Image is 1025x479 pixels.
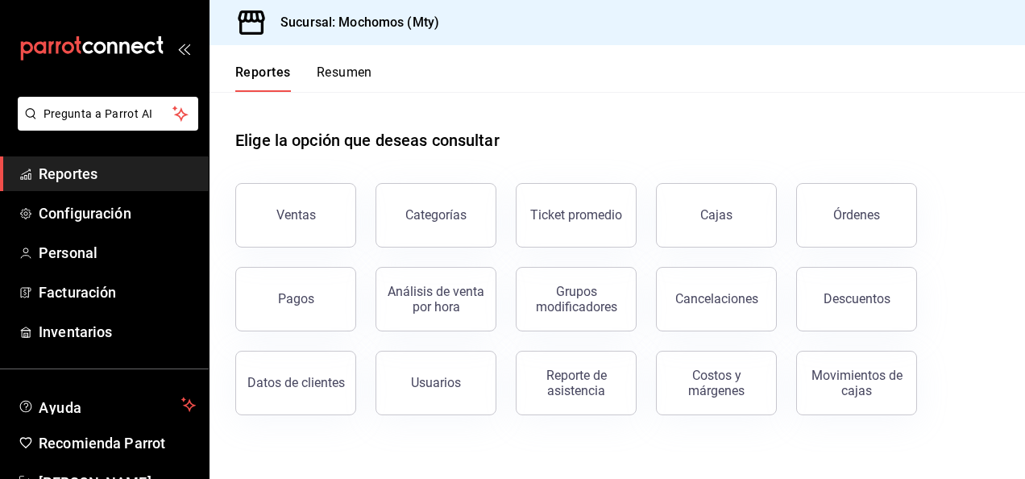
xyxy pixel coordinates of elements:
[516,183,637,248] button: Ticket promedio
[44,106,173,123] span: Pregunta a Parrot AI
[656,267,777,331] button: Cancelaciones
[247,375,345,390] div: Datos de clientes
[235,267,356,331] button: Pagos
[235,351,356,415] button: Datos de clientes
[796,351,917,415] button: Movimientos de cajas
[39,432,196,454] span: Recomienda Parrot
[405,207,467,223] div: Categorías
[411,375,461,390] div: Usuarios
[824,291,890,306] div: Descuentos
[526,368,626,398] div: Reporte de asistencia
[807,368,907,398] div: Movimientos de cajas
[39,281,196,303] span: Facturación
[796,267,917,331] button: Descuentos
[796,183,917,248] button: Órdenes
[700,206,733,225] div: Cajas
[235,183,356,248] button: Ventas
[278,291,314,306] div: Pagos
[317,65,372,92] button: Resumen
[516,267,637,331] button: Grupos modificadores
[268,13,439,32] h3: Sucursal: Mochomos (Mty)
[530,207,622,223] div: Ticket promedio
[656,351,777,415] button: Costos y márgenes
[675,291,758,306] div: Cancelaciones
[516,351,637,415] button: Reporte de asistencia
[376,267,496,331] button: Análisis de venta por hora
[376,351,496,415] button: Usuarios
[18,97,198,131] button: Pregunta a Parrot AI
[39,163,196,185] span: Reportes
[39,321,196,343] span: Inventarios
[386,284,486,314] div: Análisis de venta por hora
[235,128,500,152] h1: Elige la opción que deseas consultar
[39,242,196,264] span: Personal
[526,284,626,314] div: Grupos modificadores
[833,207,880,223] div: Órdenes
[39,202,196,224] span: Configuración
[11,117,198,134] a: Pregunta a Parrot AI
[276,207,316,223] div: Ventas
[666,368,766,398] div: Costos y márgenes
[235,65,291,92] button: Reportes
[177,42,190,55] button: open_drawer_menu
[39,395,175,414] span: Ayuda
[235,65,372,92] div: navigation tabs
[656,183,777,248] a: Cajas
[376,183,496,248] button: Categorías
